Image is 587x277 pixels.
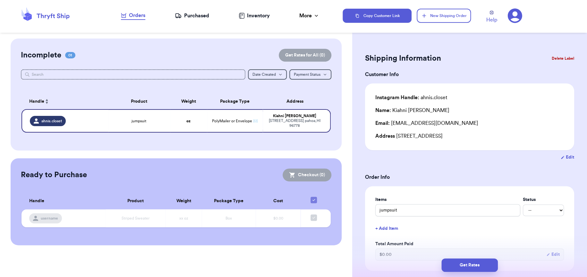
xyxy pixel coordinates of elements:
span: Handle [29,98,44,105]
button: Edit [561,154,574,160]
span: username [41,216,58,221]
div: Orders [121,12,145,19]
span: ahnis.closet [41,118,62,124]
h2: Shipping Information [365,53,441,64]
span: Email: [375,121,390,126]
button: New Shipping Order [417,9,471,23]
button: Checkout (0) [283,169,331,181]
span: Address [375,134,395,139]
span: Striped Sweater [122,216,149,220]
span: $ 0.00 [379,251,392,258]
span: Handle [29,198,44,204]
span: xx oz [179,216,188,220]
button: Sort ascending [44,98,49,105]
button: Date Created [248,69,287,80]
th: Cost [256,193,301,209]
span: jumpsuit [132,118,146,124]
span: PolyMailer or Envelope ✉️ [212,119,258,123]
th: Package Type [202,193,256,209]
label: Items [375,196,520,203]
span: Payment Status [294,73,320,76]
a: Inventory [239,12,270,20]
span: $0.00 [273,216,283,220]
div: Kiahni [PERSON_NAME] [267,114,322,118]
th: Product [106,193,166,209]
h2: Ready to Purchase [21,170,87,180]
button: Copy Customer Link [343,9,412,23]
label: Status [523,196,564,203]
div: [STREET_ADDRESS] [375,132,564,140]
span: Box [225,216,232,220]
th: Weight [170,94,207,109]
a: Help [486,11,497,24]
button: Get Rates [441,258,498,272]
th: Product [108,94,170,109]
th: Package Type [207,94,263,109]
div: [EMAIL_ADDRESS][DOMAIN_NAME] [375,119,564,127]
th: Address [263,94,331,109]
button: Payment Status [289,69,331,80]
span: 01 [65,52,75,58]
th: Weight [166,193,201,209]
h3: Order Info [365,173,574,181]
button: Edit [546,251,560,258]
h3: Customer Info [365,71,574,78]
div: [STREET_ADDRESS] pahoa , HI 96778 [267,118,322,128]
div: More [299,12,319,20]
span: Instagram Handle: [375,95,419,100]
span: Name: [375,108,391,113]
a: Orders [121,12,145,20]
a: Purchased [175,12,209,20]
div: Kiahni [PERSON_NAME] [375,107,449,114]
button: Delete Label [549,51,577,65]
label: Total Amount Paid [375,241,564,247]
button: + Add Item [373,221,566,236]
span: Date Created [252,73,276,76]
input: Search [21,69,245,80]
span: Help [486,16,497,24]
button: Get Rates for All (0) [279,49,331,62]
strong: oz [186,119,191,123]
div: ahnis.closet [375,94,447,101]
h2: Incomplete [21,50,61,60]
